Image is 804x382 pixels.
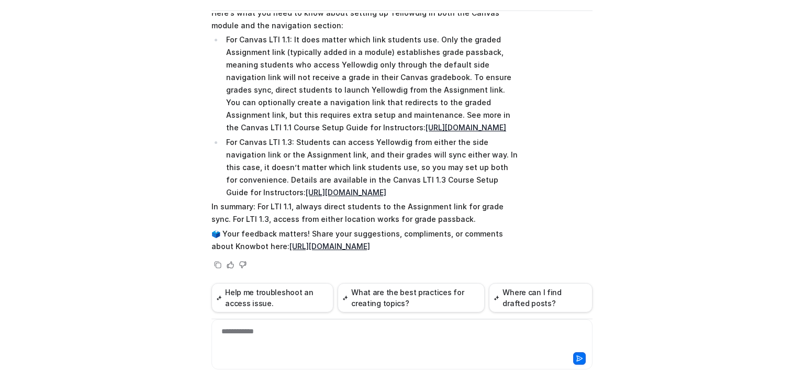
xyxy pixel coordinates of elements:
[289,242,370,251] a: [URL][DOMAIN_NAME]
[426,123,506,132] a: [URL][DOMAIN_NAME]
[211,7,518,32] p: Here’s what you need to know about setting up Yellowdig in both the Canvas module and the navigat...
[211,228,518,253] p: 🗳️ Your feedback matters! Share your suggestions, compliments, or comments about Knowbot here:
[211,283,333,312] button: Help me troubleshoot an access issue.
[226,33,518,134] p: For Canvas LTI 1.1: It does matter which link students use. Only the graded Assignment link (typi...
[489,283,593,312] button: Where can I find drafted posts?
[338,283,485,312] button: What are the best practices for creating topics?
[226,136,518,199] p: For Canvas LTI 1.3: Students can access Yellowdig from either the side navigation link or the Ass...
[211,200,518,226] p: In summary: For LTI 1.1, always direct students to the Assignment link for grade sync. For LTI 1....
[306,188,386,197] a: [URL][DOMAIN_NAME]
